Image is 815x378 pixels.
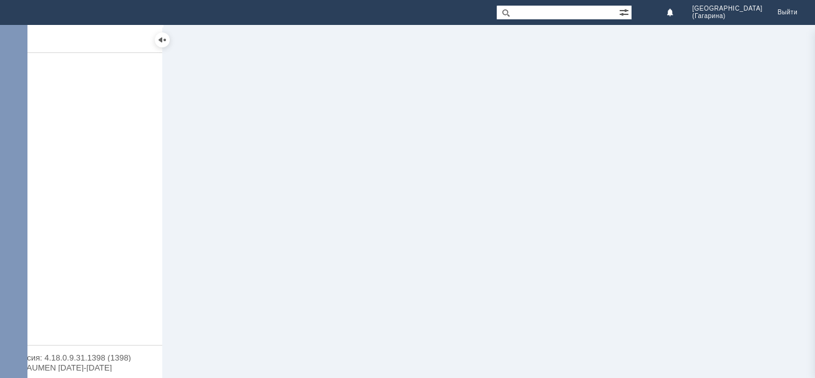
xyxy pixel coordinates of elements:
span: (Гагарина) [692,12,725,20]
div: Версия: 4.18.0.9.31.1398 (1398) [12,354,150,362]
div: Скрыть меню [155,32,170,47]
div: © NAUMEN [DATE]-[DATE] [12,364,150,372]
span: Расширенный поиск [619,6,632,17]
span: [GEOGRAPHIC_DATA] [692,5,763,12]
